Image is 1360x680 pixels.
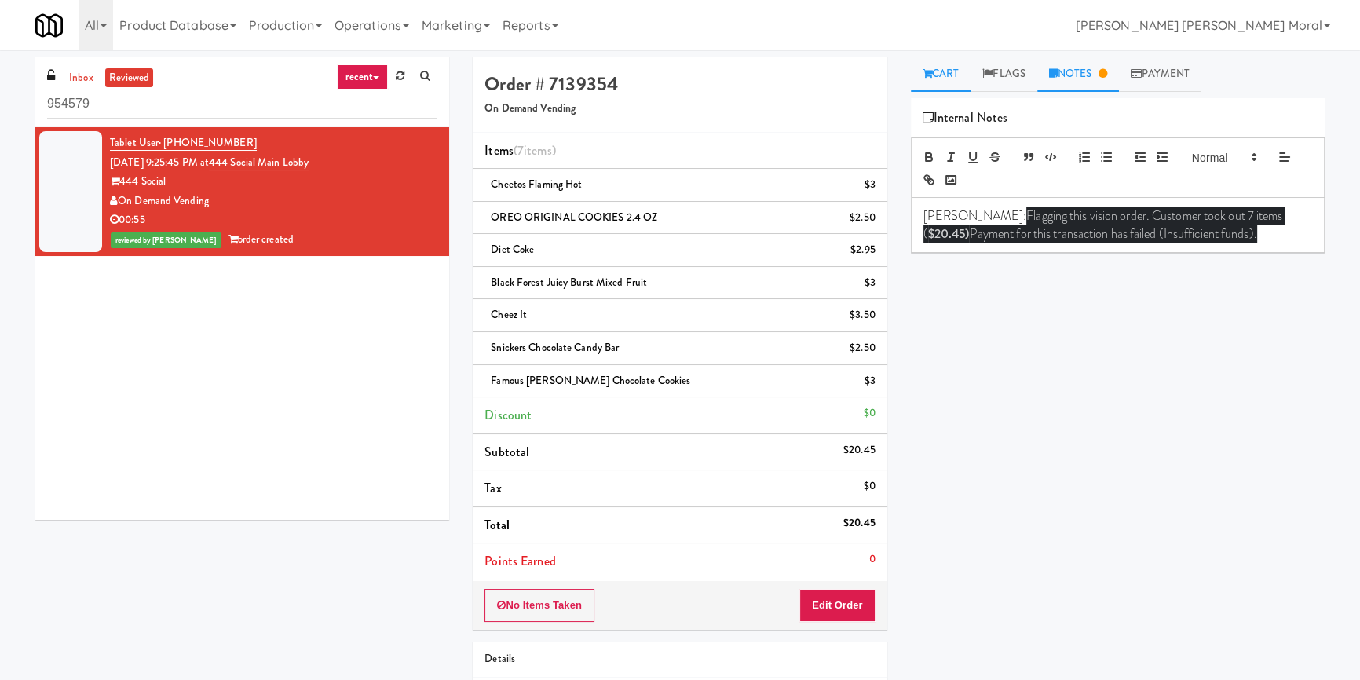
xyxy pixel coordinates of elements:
[1037,57,1119,92] a: Notes
[799,589,876,622] button: Edit Order
[923,207,1285,242] span: Flagging this vision order. Customer took out 7 items (
[864,175,875,195] div: $3
[491,210,657,225] span: OREO ORIGINAL COOKIES 2.4 OZ
[850,208,876,228] div: $2.50
[209,155,309,170] a: 444 Social Main Lobby
[105,68,154,88] a: reviewed
[337,64,389,90] a: recent
[484,406,532,424] span: Discount
[923,207,1312,243] p: [PERSON_NAME]:
[110,172,437,192] div: 444 Social
[35,127,449,256] li: Tablet User· [PHONE_NUMBER][DATE] 9:25:45 PM at444 Social Main Lobby444 SocialOn Demand Vending00...
[491,177,582,192] span: Cheetos Flaming Hot
[484,443,529,461] span: Subtotal
[491,275,647,290] span: Black Forest Juicy Burst Mixed Fruit
[863,404,875,423] div: $0
[484,479,501,497] span: Tax
[484,141,555,159] span: Items
[491,242,534,257] span: Diet Coke
[110,210,437,230] div: 00:55
[843,441,876,460] div: $20.45
[65,68,97,88] a: inbox
[110,155,209,170] span: [DATE] 9:25:45 PM at
[843,514,876,533] div: $20.45
[869,550,876,569] div: 0
[850,338,876,358] div: $2.50
[111,232,221,248] span: reviewed by [PERSON_NAME]
[864,371,875,391] div: $3
[484,552,555,570] span: Points Earned
[110,135,257,151] a: Tablet User· [PHONE_NUMBER]
[35,12,63,39] img: Micromart
[228,232,294,247] span: order created
[484,516,510,534] span: Total
[1119,57,1202,92] a: Payment
[971,57,1037,92] a: Flags
[484,649,875,669] div: Details
[911,57,971,92] a: Cart
[524,141,552,159] ng-pluralize: items
[484,74,875,94] h4: Order # 7139354
[850,240,876,260] div: $2.95
[850,305,876,325] div: $3.50
[159,135,257,150] span: · [PHONE_NUMBER]
[969,225,1256,243] span: Payment for this transaction has failed (Insufficient funds).
[863,477,875,496] div: $0
[110,192,437,211] div: On Demand Vending
[928,225,970,243] strong: $20.45)
[484,103,875,115] h5: On Demand Vending
[864,273,875,293] div: $3
[491,307,527,322] span: Cheez It
[514,141,556,159] span: (7 )
[47,90,437,119] input: Search vision orders
[491,340,619,355] span: Snickers Chocolate Candy Bar
[491,373,690,388] span: Famous [PERSON_NAME] Chocolate Cookies
[923,106,1008,130] span: Internal Notes
[484,589,594,622] button: No Items Taken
